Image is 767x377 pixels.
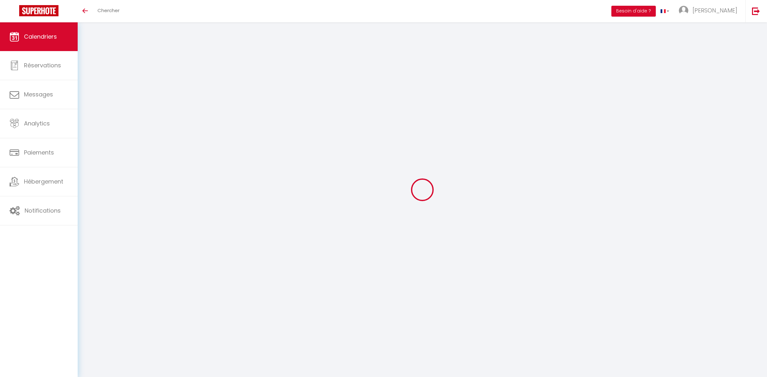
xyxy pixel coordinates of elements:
img: ... [679,6,688,15]
span: Calendriers [24,33,57,41]
span: Notifications [25,207,61,215]
span: Analytics [24,119,50,127]
span: Paiements [24,148,54,156]
img: logout [752,7,760,15]
span: Réservations [24,61,61,69]
span: Messages [24,90,53,98]
span: [PERSON_NAME] [693,6,737,14]
span: Chercher [97,7,120,14]
span: Hébergement [24,177,63,185]
img: Super Booking [19,5,58,16]
button: Besoin d'aide ? [611,6,656,17]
